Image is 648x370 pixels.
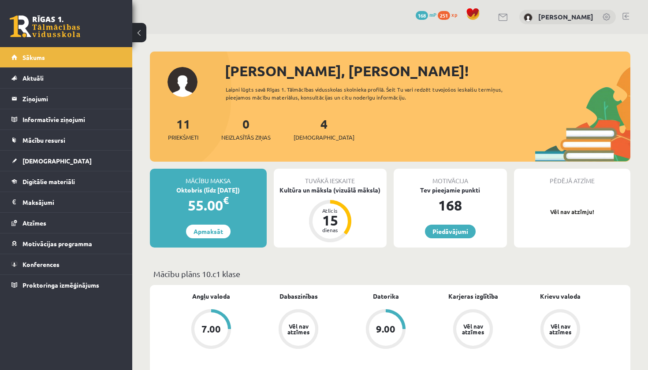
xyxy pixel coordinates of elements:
a: 7.00 [168,309,255,351]
a: 251 xp [438,11,462,18]
img: Emīls Brakše [524,13,533,22]
a: [DEMOGRAPHIC_DATA] [11,151,121,171]
a: Motivācijas programma [11,233,121,254]
a: 9.00 [342,309,429,351]
a: 0Neizlasītās ziņas [221,116,271,142]
div: 168 [394,195,507,216]
a: Mācību resursi [11,130,121,150]
legend: Ziņojumi [22,89,121,109]
span: Proktoringa izmēģinājums [22,281,99,289]
a: 11Priekšmeti [168,116,198,142]
a: Dabaszinības [279,292,318,301]
div: Vēl nav atzīmes [461,323,485,335]
a: Piedāvājumi [425,225,476,238]
a: Proktoringa izmēģinājums [11,275,121,295]
a: Atzīmes [11,213,121,233]
div: Kultūra un māksla (vizuālā māksla) [274,185,387,195]
span: 251 [438,11,450,20]
a: Angļu valoda [192,292,230,301]
a: Sākums [11,47,121,67]
span: Aktuāli [22,74,44,82]
p: Mācību plāns 10.c1 klase [153,268,627,280]
a: 4[DEMOGRAPHIC_DATA] [294,116,354,142]
div: 9.00 [376,324,395,334]
span: mP [429,11,436,18]
a: [PERSON_NAME] [538,12,593,21]
div: Oktobris (līdz [DATE]) [150,185,267,195]
a: Vēl nav atzīmes [429,309,517,351]
div: Vēl nav atzīmes [286,323,311,335]
span: Atzīmes [22,219,46,227]
a: Maksājumi [11,192,121,212]
a: Aktuāli [11,68,121,88]
span: Sākums [22,53,45,61]
a: Rīgas 1. Tālmācības vidusskola [10,15,80,37]
span: [DEMOGRAPHIC_DATA] [294,133,354,142]
div: [PERSON_NAME], [PERSON_NAME]! [225,60,630,81]
span: [DEMOGRAPHIC_DATA] [22,157,92,165]
a: Vēl nav atzīmes [255,309,342,351]
div: 55.00 [150,195,267,216]
a: Datorika [373,292,399,301]
span: Neizlasītās ziņas [221,133,271,142]
div: Atlicis [317,208,343,213]
a: Karjeras izglītība [448,292,498,301]
a: 168 mP [416,11,436,18]
div: dienas [317,227,343,233]
a: Apmaksāt [186,225,231,238]
span: € [223,194,229,207]
span: Priekšmeti [168,133,198,142]
span: xp [451,11,457,18]
a: Vēl nav atzīmes [517,309,604,351]
legend: Informatīvie ziņojumi [22,109,121,129]
legend: Maksājumi [22,192,121,212]
a: Kultūra un māksla (vizuālā māksla) Atlicis 15 dienas [274,185,387,244]
div: Laipni lūgts savā Rīgas 1. Tālmācības vidusskolas skolnieka profilā. Šeit Tu vari redzēt tuvojošo... [226,85,514,101]
div: Tev pieejamie punkti [394,185,507,195]
div: Motivācija [394,169,507,185]
a: Informatīvie ziņojumi [11,109,121,129]
div: Pēdējā atzīme [514,169,631,185]
div: Mācību maksa [150,169,267,185]
div: 15 [317,213,343,227]
span: Mācību resursi [22,136,65,144]
a: Krievu valoda [540,292,581,301]
span: Digitālie materiāli [22,178,75,185]
div: 7.00 [201,324,221,334]
p: Vēl nav atzīmju! [518,207,626,216]
a: Konferences [11,254,121,274]
a: Ziņojumi [11,89,121,109]
span: Konferences [22,260,60,268]
div: Vēl nav atzīmes [548,323,573,335]
div: Tuvākā ieskaite [274,169,387,185]
a: Digitālie materiāli [11,171,121,192]
span: Motivācijas programma [22,240,92,248]
span: 168 [416,11,428,20]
